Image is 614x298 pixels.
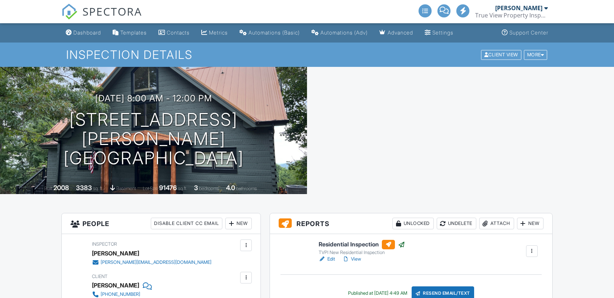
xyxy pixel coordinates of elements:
[92,291,175,298] a: [PHONE_NUMBER]
[319,240,405,256] a: Residential Inspection TVPI New Residential Inspection
[495,4,542,12] div: [PERSON_NAME]
[480,52,523,57] a: Client View
[92,241,117,247] span: Inspector
[53,184,69,192] div: 2008
[198,26,231,40] a: Metrics
[319,250,405,255] div: TVPI New Residential Inspection
[481,50,521,60] div: Client View
[437,218,476,229] div: Undelete
[101,259,211,265] div: [PERSON_NAME][EMAIL_ADDRESS][DOMAIN_NAME]
[376,26,416,40] a: Advanced
[92,259,211,266] a: [PERSON_NAME][EMAIL_ADDRESS][DOMAIN_NAME]
[475,12,548,19] div: True View Property Inspections LLC
[249,29,300,36] div: Automations (Basic)
[225,218,252,229] div: New
[62,213,260,234] h3: People
[237,26,303,40] a: Automations (Basic)
[92,280,139,291] div: [PERSON_NAME]
[73,29,101,36] div: Dashboard
[76,184,92,192] div: 3383
[199,186,219,191] span: bedrooms
[12,110,295,168] h1: [STREET_ADDRESS] [PERSON_NAME][GEOGRAPHIC_DATA]
[120,29,147,36] div: Templates
[499,26,551,40] a: Support Center
[167,29,190,36] div: Contacts
[101,291,140,297] div: [PHONE_NUMBER]
[178,186,187,191] span: sq.ft.
[93,186,103,191] span: sq. ft.
[209,29,228,36] div: Metrics
[236,186,257,191] span: bathrooms
[61,4,77,20] img: The Best Home Inspection Software - Spectora
[319,240,405,249] h6: Residential Inspection
[319,255,335,263] a: Edit
[392,218,434,229] div: Unlocked
[517,218,544,229] div: New
[116,186,136,191] span: basement
[159,184,177,192] div: 91476
[151,218,222,229] div: Disable Client CC Email
[110,26,150,40] a: Templates
[44,186,52,191] span: Built
[95,93,212,103] h3: [DATE] 8:00 am - 12:00 pm
[143,186,158,191] span: Lot Size
[92,274,108,279] span: Client
[66,48,548,61] h1: Inspection Details
[342,255,361,263] a: View
[524,50,548,60] div: More
[194,184,198,192] div: 3
[308,26,371,40] a: Automations (Advanced)
[422,26,456,40] a: Settings
[270,213,552,234] h3: Reports
[320,29,368,36] div: Automations (Adv)
[226,184,235,192] div: 4.0
[155,26,193,40] a: Contacts
[92,248,139,259] div: [PERSON_NAME]
[63,26,104,40] a: Dashboard
[348,290,407,296] div: Published at [DATE] 4:49 AM
[82,4,142,19] span: SPECTORA
[61,10,142,25] a: SPECTORA
[388,29,413,36] div: Advanced
[432,29,453,36] div: Settings
[479,218,514,229] div: Attach
[509,29,548,36] div: Support Center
